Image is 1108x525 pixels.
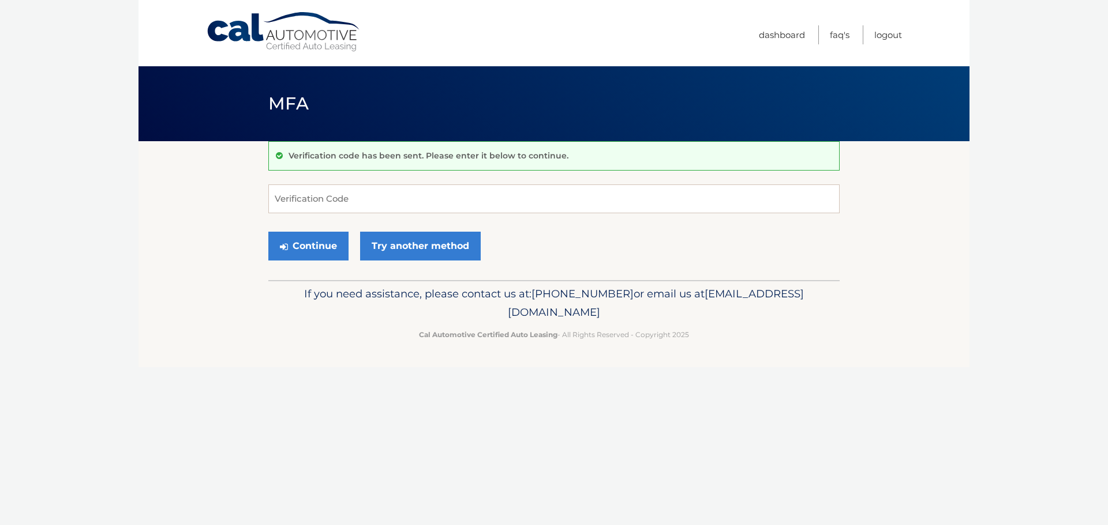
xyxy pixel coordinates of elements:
input: Verification Code [268,184,840,213]
span: MFA [268,93,309,114]
span: [PHONE_NUMBER] [531,287,634,300]
a: Dashboard [759,25,805,44]
p: - All Rights Reserved - Copyright 2025 [276,328,832,341]
a: Cal Automotive [206,12,362,52]
a: Try another method [360,232,481,260]
button: Continue [268,232,349,260]
a: Logout [874,25,902,44]
p: If you need assistance, please contact us at: or email us at [276,285,832,322]
p: Verification code has been sent. Please enter it below to continue. [289,150,568,161]
span: [EMAIL_ADDRESS][DOMAIN_NAME] [508,287,804,319]
strong: Cal Automotive Certified Auto Leasing [419,330,557,339]
a: FAQ's [830,25,849,44]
